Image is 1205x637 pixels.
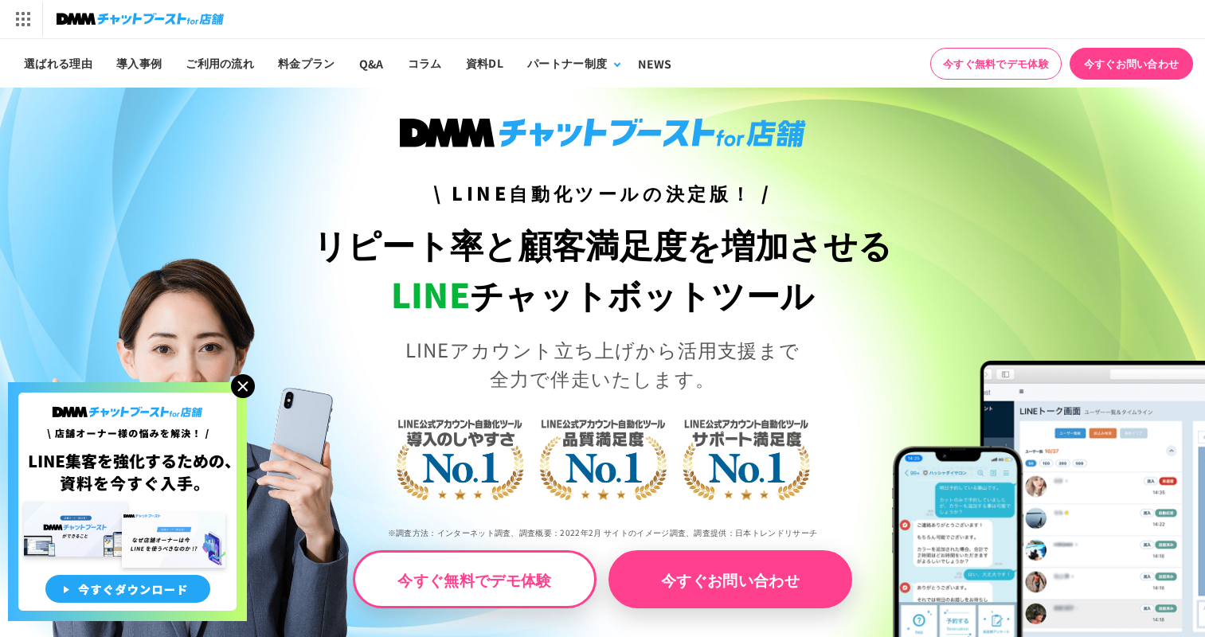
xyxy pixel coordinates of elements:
h1: リピート率と顧客満足度を増加させる チャットボットツール [301,219,904,319]
a: 今すぐ無料でデモ体験 [930,48,1062,80]
a: 店舗オーナー様の悩みを解決!LINE集客を狂化するための資料を今すぐ入手! [8,382,247,401]
a: コラム [396,39,454,88]
img: サービス [2,2,42,36]
a: 導入事例 [104,39,174,88]
div: パートナー制度 [527,55,607,72]
a: 選ばれる理由 [12,39,104,88]
a: Q&A [347,39,396,88]
a: ご利用の流れ [174,39,266,88]
img: 店舗オーナー様の悩みを解決!LINE集客を狂化するための資料を今すぐ入手! [8,382,247,621]
a: 資料DL [454,39,515,88]
a: NEWS [626,39,683,88]
a: 今すぐ無料でデモ体験 [353,550,597,608]
p: ※調査方法：インターネット調査、調査概要：2022年2月 サイトのイメージ調査、調査提供：日本トレンドリサーチ [301,515,904,550]
h3: \ LINE自動化ツールの決定版！ / [301,179,904,207]
span: LINE [391,269,470,318]
a: 料金プラン [266,39,347,88]
a: 今すぐお問い合わせ [1070,48,1193,80]
p: LINEアカウント立ち上げから活用支援まで 全力で伴走いたします。 [301,335,904,393]
img: LINE公式アカウント自動化ツール導入のしやすさNo.1｜LINE公式アカウント自動化ツール品質満足度No.1｜LINE公式アカウント自動化ツールサポート満足度No.1 [344,357,862,556]
img: チャットブーストfor店舗 [57,8,224,30]
a: 今すぐお問い合わせ [608,550,852,608]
